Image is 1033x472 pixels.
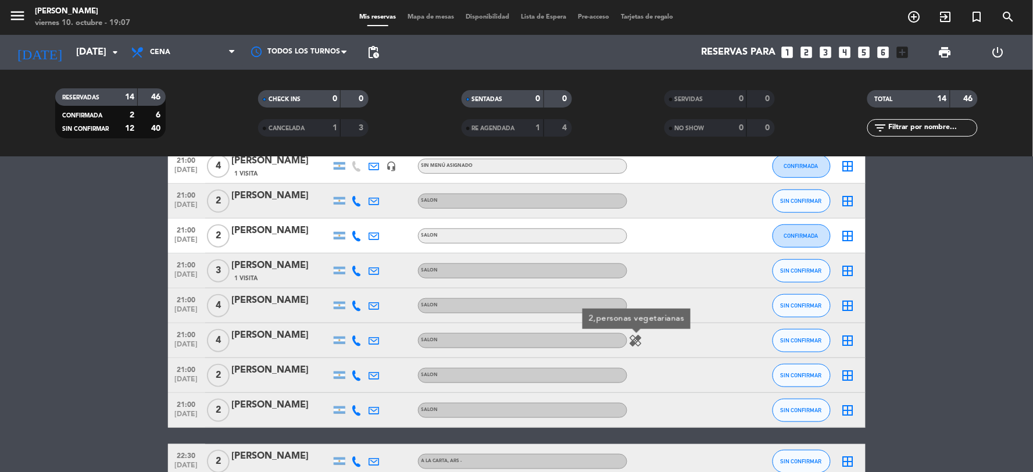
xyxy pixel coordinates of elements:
span: 2 [207,224,230,248]
span: SENTADAS [472,96,503,102]
i: looks_one [780,45,795,60]
i: looks_5 [857,45,872,60]
span: 21:00 [172,223,201,236]
span: TOTAL [874,96,892,102]
span: [DATE] [172,341,201,354]
button: SIN CONFIRMAR [773,259,831,283]
span: RE AGENDADA [472,126,515,131]
button: CONFIRMADA [773,155,831,178]
span: Pre-acceso [572,14,615,20]
i: border_all [841,264,855,278]
span: SALON [421,233,438,238]
span: [DATE] [172,201,201,214]
span: 21:00 [172,397,201,410]
span: 21:00 [172,188,201,201]
button: SIN CONFIRMAR [773,189,831,213]
span: CHECK INS [269,96,301,102]
span: 3 [207,259,230,283]
i: looks_4 [838,45,853,60]
button: SIN CONFIRMAR [773,294,831,317]
div: [PERSON_NAME] [232,398,331,413]
span: 1 Visita [235,169,258,178]
strong: 0 [562,95,569,103]
span: [DATE] [172,166,201,180]
div: LOG OUT [971,35,1024,70]
span: Lista de Espera [515,14,572,20]
span: CONFIRMADA [784,233,818,239]
button: SIN CONFIRMAR [773,364,831,387]
span: Sin menú asignado [421,163,473,168]
span: 2 [207,189,230,213]
strong: 1 [333,124,337,132]
span: SIN CONFIRMAR [62,126,109,132]
span: 22:30 [172,448,201,462]
span: [DATE] [172,376,201,389]
span: CONFIRMADA [784,163,818,169]
input: Filtrar por nombre... [887,121,977,134]
span: SERVIDAS [675,96,703,102]
strong: 0 [359,95,366,103]
span: CONFIRMADA [62,113,102,119]
strong: 0 [765,124,772,132]
i: border_all [841,334,855,348]
span: SALON [421,407,438,412]
span: Reservas para [702,47,776,58]
div: [PERSON_NAME] [35,6,130,17]
span: 2 [207,364,230,387]
i: looks_6 [876,45,891,60]
span: SALON [421,338,438,342]
div: [PERSON_NAME] [232,258,331,273]
i: headset_mic [387,161,397,171]
span: 21:00 [172,153,201,166]
button: SIN CONFIRMAR [773,399,831,422]
i: looks_3 [818,45,834,60]
div: 2,personas vegetarianas [582,309,691,329]
span: [DATE] [172,306,201,319]
i: border_all [841,159,855,173]
span: SALON [421,303,438,307]
i: border_all [841,455,855,469]
strong: 1 [536,124,541,132]
span: SALON [421,373,438,377]
span: CANCELADA [269,126,305,131]
span: 21:00 [172,258,201,271]
span: 1 Visita [235,274,258,283]
strong: 46 [151,93,163,101]
span: Tarjetas de regalo [615,14,680,20]
span: 2 [207,399,230,422]
strong: 0 [333,95,337,103]
span: SIN CONFIRMAR [781,198,822,204]
strong: 4 [562,124,569,132]
strong: 0 [536,95,541,103]
span: Mapa de mesas [402,14,460,20]
i: turned_in_not [970,10,984,24]
i: border_all [841,403,855,417]
div: [PERSON_NAME] [232,449,331,464]
i: menu [9,7,26,24]
strong: 12 [125,124,134,133]
i: looks_two [799,45,814,60]
strong: 14 [125,93,134,101]
span: SIN CONFIRMAR [781,407,822,413]
span: 21:00 [172,327,201,341]
i: exit_to_app [939,10,953,24]
strong: 46 [964,95,975,103]
span: [DATE] [172,236,201,249]
div: [PERSON_NAME] [232,223,331,238]
i: border_all [841,194,855,208]
i: search [1002,10,1016,24]
i: add_circle_outline [907,10,921,24]
div: [PERSON_NAME] [232,153,331,169]
div: [PERSON_NAME] [232,363,331,378]
span: [DATE] [172,410,201,424]
span: SALON [421,198,438,203]
span: print [938,45,952,59]
span: RESERVADAS [62,95,99,101]
span: Disponibilidad [460,14,515,20]
span: SIN CONFIRMAR [781,458,822,464]
i: border_all [841,369,855,382]
i: healing [629,334,643,348]
span: 4 [207,155,230,178]
span: SIN CONFIRMAR [781,372,822,378]
strong: 14 [938,95,947,103]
